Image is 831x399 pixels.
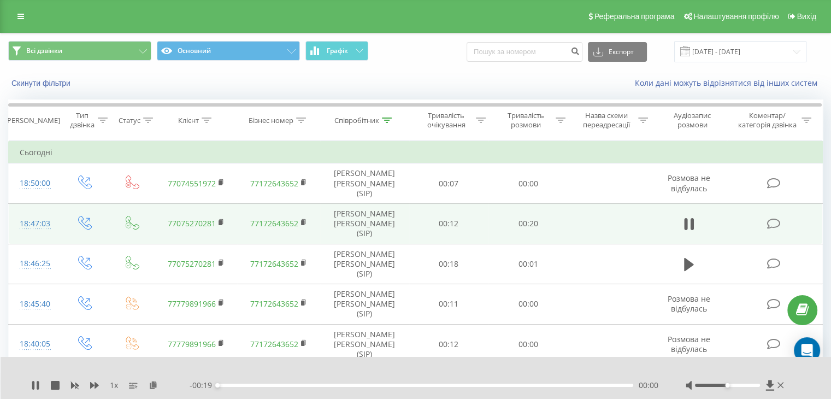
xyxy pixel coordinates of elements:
a: 77074551972 [168,178,216,189]
div: 18:50:00 [20,173,49,194]
a: 77172643652 [250,178,298,189]
div: Тип дзвінка [69,111,95,130]
button: Всі дзвінки [8,41,151,61]
div: 18:40:05 [20,333,49,355]
td: Сьогодні [9,142,823,163]
span: Розмова не відбулась [668,173,710,193]
td: 00:12 [409,324,488,365]
div: 18:46:25 [20,253,49,274]
a: 77075270281 [168,259,216,269]
button: Скинути фільтри [8,78,76,88]
div: [PERSON_NAME] [5,116,60,125]
span: Графік [327,47,348,55]
div: Клієнт [178,116,199,125]
a: Коли дані можуть відрізнятися вiд інших систем [635,78,823,88]
div: Open Intercom Messenger [794,337,820,363]
td: 00:00 [488,284,568,325]
div: Тривалість розмови [498,111,553,130]
td: [PERSON_NAME] [PERSON_NAME] (SIP) [320,203,409,244]
td: 00:07 [409,163,488,204]
td: 00:18 [409,244,488,284]
span: Реферальна програма [594,12,675,21]
td: [PERSON_NAME] [PERSON_NAME] (SIP) [320,284,409,325]
span: Всі дзвінки [26,46,62,55]
td: 00:12 [409,203,488,244]
div: Статус [119,116,140,125]
a: 77172643652 [250,259,298,269]
input: Пошук за номером [467,42,582,62]
a: 77172643652 [250,298,298,309]
td: [PERSON_NAME] [PERSON_NAME] (SIP) [320,163,409,204]
div: Співробітник [334,116,379,125]
td: 00:00 [488,163,568,204]
span: 1 x [110,380,118,391]
td: 00:11 [409,284,488,325]
div: Аудіозапис розмови [661,111,724,130]
div: Тривалість очікування [419,111,474,130]
td: 00:01 [488,244,568,284]
td: 00:00 [488,324,568,365]
div: 18:45:40 [20,294,49,315]
div: Бізнес номер [249,116,293,125]
td: 00:20 [488,203,568,244]
td: [PERSON_NAME] [PERSON_NAME] (SIP) [320,324,409,365]
a: 77779891966 [168,298,216,309]
span: - 00:19 [190,380,217,391]
span: Розмова не відбулась [668,334,710,354]
button: Основний [157,41,300,61]
div: Accessibility label [215,383,220,388]
a: 77172643652 [250,339,298,349]
span: 00:00 [639,380,658,391]
div: Назва схеми переадресації [578,111,635,130]
button: Графік [305,41,368,61]
a: 77779891966 [168,339,216,349]
div: Коментар/категорія дзвінка [735,111,799,130]
div: Accessibility label [725,383,729,388]
a: 77172643652 [250,218,298,228]
span: Налаштування профілю [693,12,779,21]
div: 18:47:03 [20,213,49,234]
a: 77075270281 [168,218,216,228]
td: [PERSON_NAME] [PERSON_NAME] (SIP) [320,244,409,284]
span: Вихід [797,12,816,21]
button: Експорт [588,42,647,62]
span: Розмова не відбулась [668,294,710,314]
